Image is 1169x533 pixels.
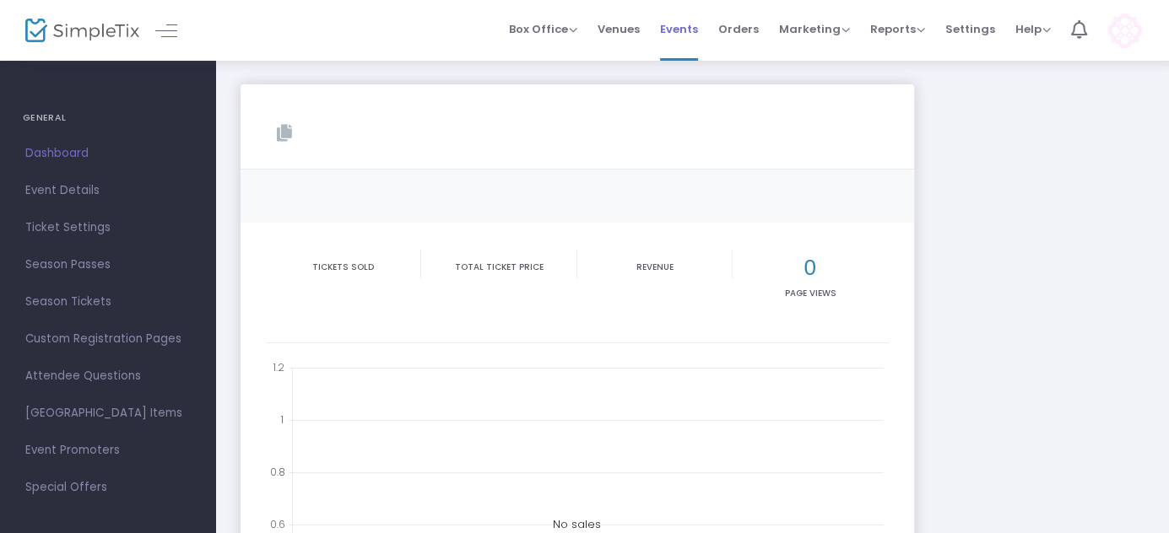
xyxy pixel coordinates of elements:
span: Season Passes [25,254,190,276]
span: Marketing [779,21,850,37]
p: Revenue [581,261,728,273]
span: Special Offers [25,476,190,498]
span: Season Tickets [25,291,190,313]
span: Help [1015,21,1051,37]
p: Page Views [736,287,885,299]
span: Box Office [509,21,577,37]
span: [GEOGRAPHIC_DATA] Items [25,402,190,424]
h4: GENERAL [23,101,192,135]
span: Ticket Settings [25,217,190,239]
span: Orders [718,8,759,51]
h2: 0 [736,255,885,281]
span: Events [660,8,698,51]
p: Tickets sold [269,261,417,273]
span: Settings [945,8,995,51]
span: Venues [598,8,640,51]
span: Reports [870,21,925,37]
span: Event Promoters [25,439,190,461]
span: Custom Registration Pages [25,328,190,350]
span: Attendee Questions [25,365,190,387]
p: Total Ticket Price [425,261,572,273]
span: Event Details [25,180,190,202]
span: Dashboard [25,143,190,164]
